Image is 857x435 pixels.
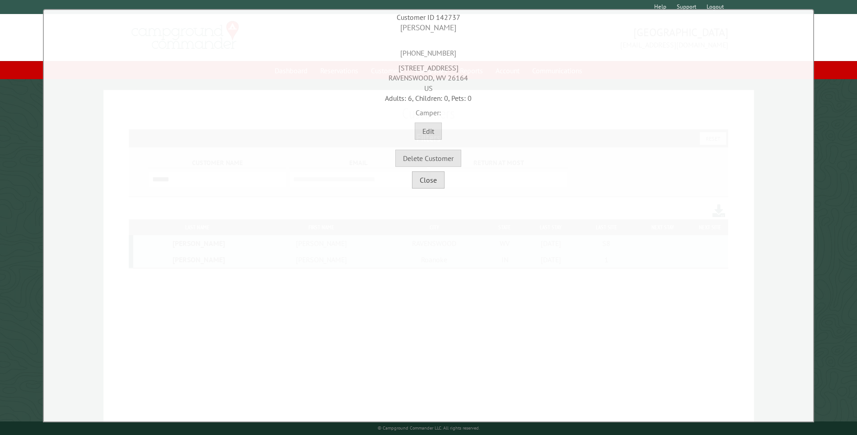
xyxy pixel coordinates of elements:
div: Customer ID 142737 [46,12,811,22]
button: Edit [415,123,442,140]
div: Adults: 6, Children: 0, Pets: 0 [46,93,811,103]
div: [STREET_ADDRESS] RAVENSWOOD, WV 26164 US [46,58,811,93]
small: © Campground Commander LLC. All rights reserved. [378,425,480,431]
div: Camper: [46,103,811,118]
div: [PERSON_NAME] [46,22,811,33]
button: Close [412,171,445,189]
div: [PHONE_NUMBER] [46,33,811,58]
button: Delete Customer [395,150,461,167]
